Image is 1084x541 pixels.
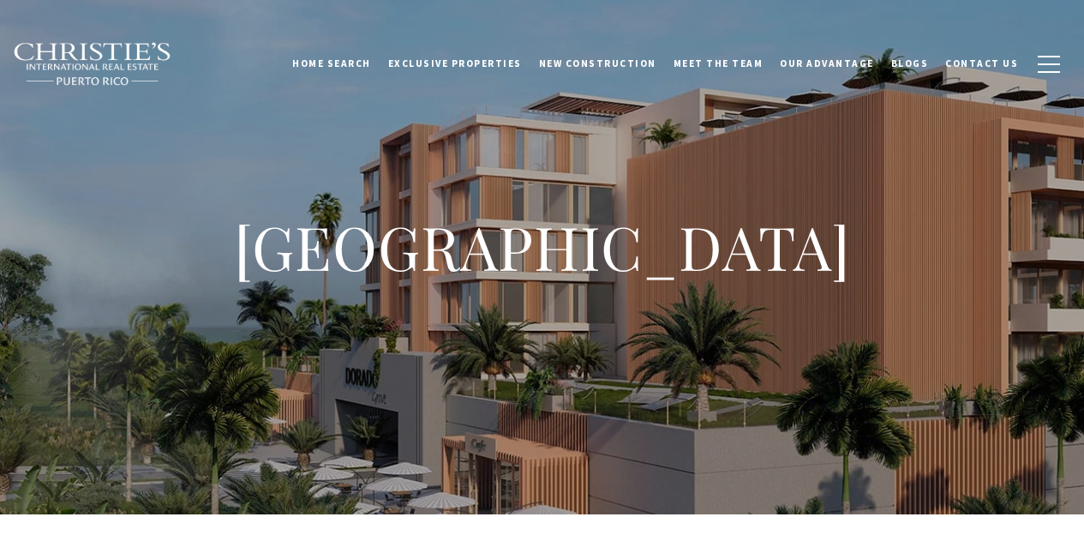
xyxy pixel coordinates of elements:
span: New Construction [539,57,656,69]
a: Blogs [883,42,937,85]
a: New Construction [530,42,665,85]
span: Exclusive Properties [388,57,522,69]
img: Christie's International Real Estate black text logo [13,42,172,87]
h1: [GEOGRAPHIC_DATA] [200,209,885,285]
span: Contact Us [945,57,1018,69]
span: Blogs [891,57,929,69]
a: Exclusive Properties [380,42,530,85]
a: Meet the Team [665,42,772,85]
span: Our Advantage [780,57,874,69]
a: Our Advantage [771,42,883,85]
a: Home Search [284,42,380,85]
